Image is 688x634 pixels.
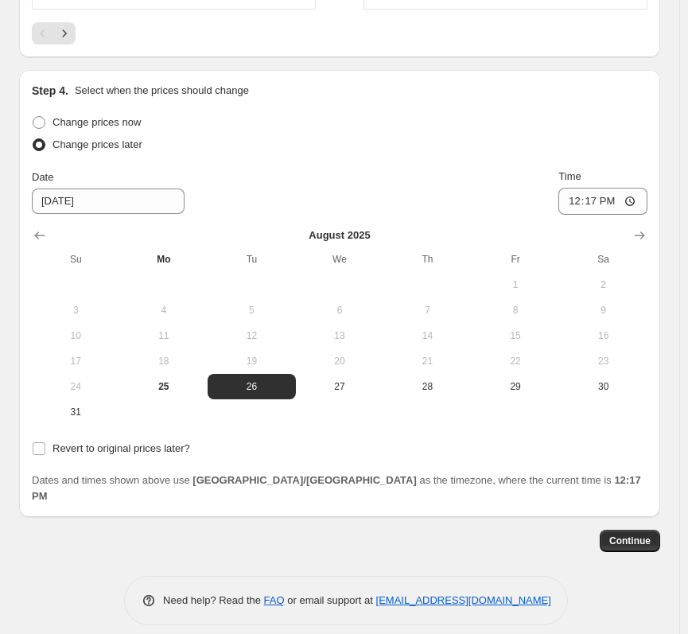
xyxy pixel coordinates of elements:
[559,374,647,399] button: Saturday August 30 2025
[32,22,76,45] nav: Pagination
[566,278,641,291] span: 2
[32,247,120,272] th: Sunday
[120,323,208,348] button: Monday August 11 2025
[559,348,647,374] button: Saturday August 23 2025
[296,298,384,323] button: Wednesday August 6 2025
[390,304,465,317] span: 7
[120,247,208,272] th: Monday
[296,323,384,348] button: Wednesday August 13 2025
[214,329,290,342] span: 12
[566,355,641,368] span: 23
[208,247,296,272] th: Tuesday
[559,298,647,323] button: Saturday August 9 2025
[32,348,120,374] button: Sunday August 17 2025
[559,247,647,272] th: Saturday
[208,348,296,374] button: Tuesday August 19 2025
[472,247,560,272] th: Friday
[566,329,641,342] span: 16
[52,116,141,128] span: Change prices now
[126,329,202,342] span: 11
[390,380,465,393] span: 28
[32,323,120,348] button: Sunday August 10 2025
[559,272,647,298] button: Saturday August 2 2025
[214,355,290,368] span: 19
[559,323,647,348] button: Saturday August 16 2025
[126,355,202,368] span: 18
[302,355,378,368] span: 20
[390,355,465,368] span: 21
[38,355,114,368] span: 17
[478,380,554,393] span: 29
[38,380,114,393] span: 24
[214,253,290,266] span: Tu
[285,594,376,606] span: or email support at
[390,253,465,266] span: Th
[32,83,68,99] h2: Step 4.
[478,355,554,368] span: 22
[214,380,290,393] span: 26
[208,298,296,323] button: Tuesday August 5 2025
[208,323,296,348] button: Tuesday August 12 2025
[566,304,641,317] span: 9
[478,253,554,266] span: Fr
[472,298,560,323] button: Friday August 8 2025
[75,83,249,99] p: Select when the prices should change
[126,304,202,317] span: 4
[29,224,51,247] button: Show previous month, July 2025
[120,374,208,399] button: Today Monday August 25 2025
[32,474,641,502] span: Dates and times shown above use as the timezone, where the current time is
[302,329,378,342] span: 13
[32,298,120,323] button: Sunday August 3 2025
[192,474,416,486] b: [GEOGRAPHIC_DATA]/[GEOGRAPHIC_DATA]
[32,399,120,425] button: Sunday August 31 2025
[472,374,560,399] button: Friday August 29 2025
[472,348,560,374] button: Friday August 22 2025
[38,304,114,317] span: 3
[264,594,285,606] a: FAQ
[32,171,53,183] span: Date
[214,304,290,317] span: 5
[120,298,208,323] button: Monday August 4 2025
[38,329,114,342] span: 10
[558,170,581,182] span: Time
[126,253,202,266] span: Mo
[296,348,384,374] button: Wednesday August 20 2025
[38,406,114,418] span: 31
[383,374,472,399] button: Thursday August 28 2025
[628,224,651,247] button: Show next month, September 2025
[302,304,378,317] span: 6
[478,329,554,342] span: 15
[390,329,465,342] span: 14
[478,304,554,317] span: 8
[53,22,76,45] button: Next
[163,594,264,606] span: Need help? Read the
[566,380,641,393] span: 30
[383,247,472,272] th: Thursday
[472,272,560,298] button: Friday August 1 2025
[296,374,384,399] button: Wednesday August 27 2025
[609,535,651,547] span: Continue
[52,442,190,454] span: Revert to original prices later?
[376,594,551,606] a: [EMAIL_ADDRESS][DOMAIN_NAME]
[558,188,647,215] input: 12:00
[302,380,378,393] span: 27
[38,253,114,266] span: Su
[566,253,641,266] span: Sa
[383,323,472,348] button: Thursday August 14 2025
[52,138,142,150] span: Change prices later
[208,374,296,399] button: Tuesday August 26 2025
[383,348,472,374] button: Thursday August 21 2025
[32,374,120,399] button: Sunday August 24 2025
[600,530,660,552] button: Continue
[472,323,560,348] button: Friday August 15 2025
[120,348,208,374] button: Monday August 18 2025
[32,189,185,214] input: 8/25/2025
[302,253,378,266] span: We
[383,298,472,323] button: Thursday August 7 2025
[126,380,202,393] span: 25
[296,247,384,272] th: Wednesday
[478,278,554,291] span: 1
